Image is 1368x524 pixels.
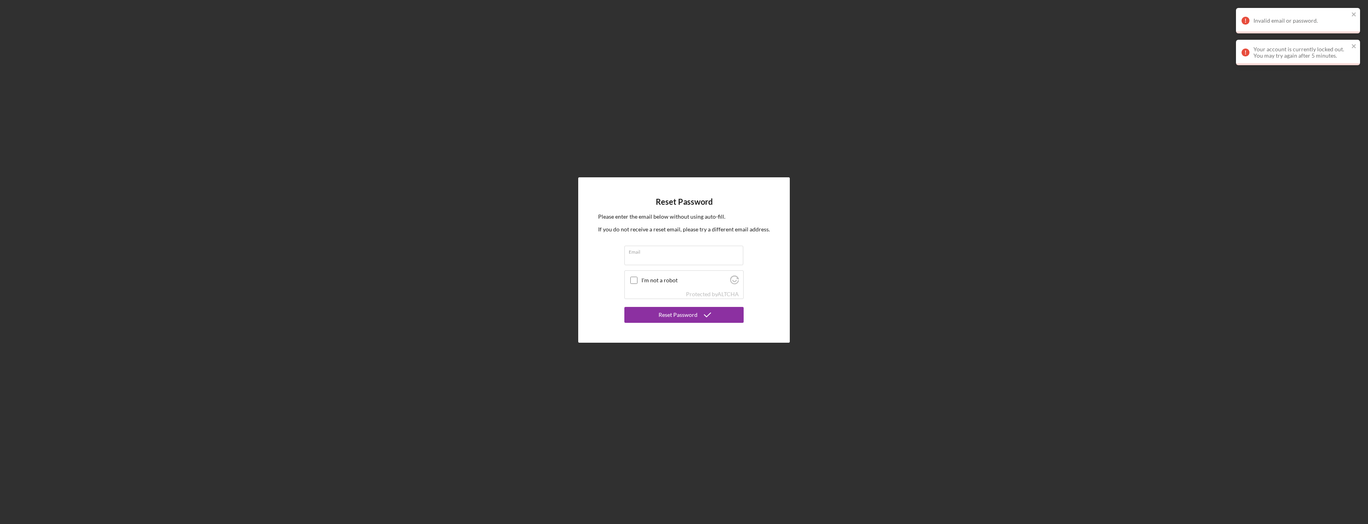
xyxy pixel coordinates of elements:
[1351,11,1357,19] button: close
[659,307,698,323] div: Reset Password
[641,277,728,283] label: I'm not a robot
[598,225,770,234] p: If you do not receive a reset email, please try a different email address.
[730,279,739,285] a: Visit Altcha.org
[717,291,739,297] a: Visit Altcha.org
[1253,17,1349,24] div: Invalid email or password.
[686,291,739,297] div: Protected by
[624,307,744,323] button: Reset Password
[656,197,713,206] h4: Reset Password
[1351,43,1357,50] button: close
[1253,46,1349,59] div: Your account is currently locked out. You may try again after 5 minutes.
[598,212,770,221] p: Please enter the email below without using auto-fill.
[629,246,743,255] label: Email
